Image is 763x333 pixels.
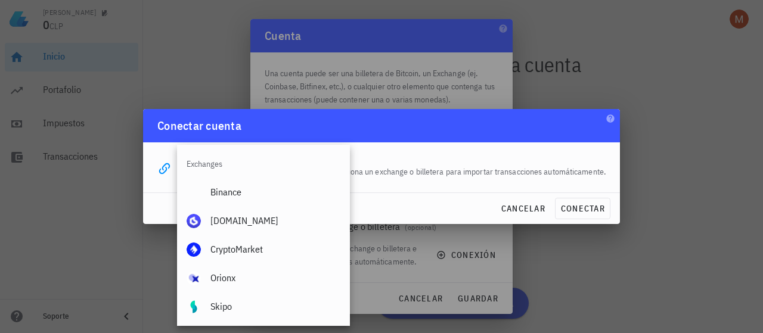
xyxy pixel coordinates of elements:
div: CryptoMarket [210,244,340,255]
span: conectar [560,203,605,214]
div: Selecciona un exchange o billetera para importar transacciones automáticamente. [305,158,613,185]
button: cancelar [496,198,550,219]
div: Skipo [210,301,340,312]
div: Conectar cuenta [157,116,241,135]
div: Orionx [210,272,340,284]
div: Exchanges [177,150,350,178]
div: Binance [210,186,340,198]
div: [DOMAIN_NAME] [210,215,340,226]
button: conectar [555,198,610,219]
span: cancelar [501,203,545,214]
